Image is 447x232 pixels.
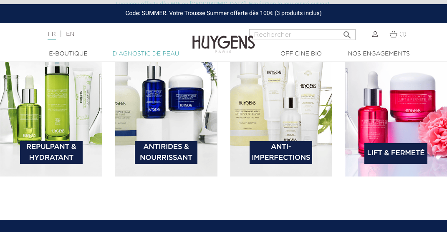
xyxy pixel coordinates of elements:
[30,50,107,58] a: E-Boutique
[192,22,255,54] img: Huygens
[249,29,356,40] input: Rechercher
[389,31,407,38] a: (1)
[66,31,74,37] a: EN
[250,141,312,164] a: Anti-Imperfections
[345,29,447,177] img: bannière catégorie 4
[342,28,352,38] i: 
[230,29,332,177] img: bannière catégorie 3
[399,31,407,37] span: (1)
[107,50,185,58] a: Diagnostic de peau
[43,29,180,39] div: |
[263,50,340,58] a: Officine Bio
[340,27,355,38] button: 
[340,50,418,58] a: Nos engagements
[48,31,56,40] a: FR
[115,29,217,177] img: bannière catégorie 2
[135,141,197,164] a: Antirides & Nourrissant
[20,141,83,164] a: Repulpant & Hydratant
[364,143,427,164] a: Lift & Fermeté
